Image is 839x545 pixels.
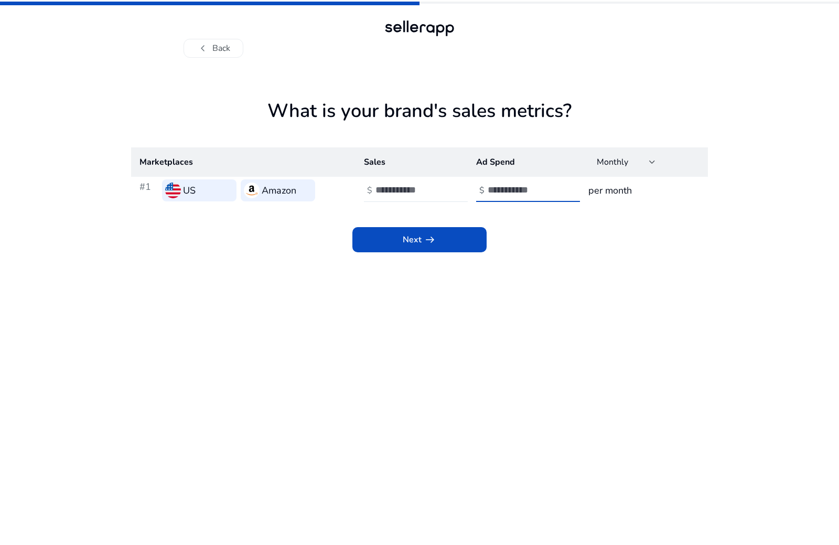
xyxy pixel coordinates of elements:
[468,147,580,177] th: Ad Spend
[597,156,628,168] span: Monthly
[131,147,356,177] th: Marketplaces
[367,186,372,196] h4: $
[197,42,209,55] span: chevron_left
[165,183,181,198] img: us.svg
[356,147,468,177] th: Sales
[352,227,487,252] button: Nextarrow_right_alt
[262,183,296,198] h3: Amazon
[131,100,708,147] h1: What is your brand's sales metrics?
[424,233,436,246] span: arrow_right_alt
[403,233,436,246] span: Next
[588,183,700,198] h3: per month
[479,186,485,196] h4: $
[183,183,196,198] h3: US
[184,39,243,58] button: chevron_leftBack
[139,179,158,201] h3: #1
